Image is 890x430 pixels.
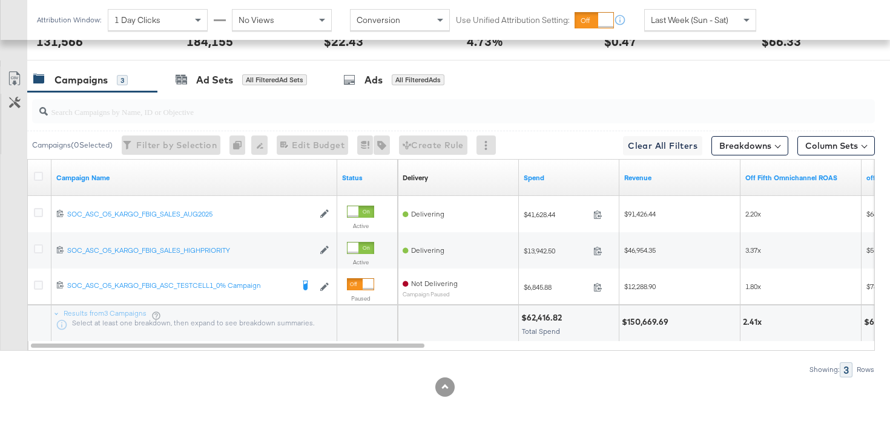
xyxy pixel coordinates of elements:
[411,279,458,288] span: Not Delivering
[745,282,761,291] span: 1.80x
[242,74,307,85] div: All Filtered Ad Sets
[866,246,886,255] span: $55.99
[196,73,233,87] div: Ad Sets
[347,222,374,230] label: Active
[403,173,428,183] a: Reflects the ability of your Ad Campaign to achieve delivery based on ad states, schedule and bud...
[67,209,314,219] div: SOC_ASC_O5_KARGO_FBIG_SALES_AUG2025
[524,210,588,219] span: $41,628.44
[54,73,108,87] div: Campaigns
[32,140,113,151] div: Campaigns ( 0 Selected)
[324,33,363,50] div: $22.43
[67,209,314,220] a: SOC_ASC_O5_KARGO_FBIG_SALES_AUG2025
[411,246,444,255] span: Delivering
[56,173,332,183] a: Your campaign name.
[762,33,801,50] div: $66.33
[840,362,852,377] div: 3
[711,136,788,155] button: Breakdowns
[239,15,274,25] span: No Views
[624,246,656,255] span: $46,954.35
[524,173,615,183] a: The total amount spent to date.
[809,365,840,374] div: Showing:
[622,316,672,328] div: $150,669.69
[67,246,314,256] a: SOC_ASC_O5_KARGO_FBIG_SALES_HIGHPRIORITY
[624,209,656,218] span: $91,426.44
[403,291,458,298] sub: Campaign Paused
[186,33,233,50] div: 184,155
[114,15,160,25] span: 1 Day Clicks
[866,209,886,218] span: $68.81
[624,282,656,291] span: $12,288.90
[36,16,102,24] div: Attribution Window:
[866,282,886,291] span: $78.69
[364,73,383,87] div: Ads
[856,365,875,374] div: Rows
[392,74,444,85] div: All Filtered Ads
[524,246,588,255] span: $13,942.50
[48,95,800,119] input: Search Campaigns by Name, ID or Objective
[604,33,636,50] div: $0.47
[229,135,251,155] div: 0
[623,136,702,155] button: Clear All Filters
[797,136,875,155] button: Column Sets
[347,295,374,302] label: Paused
[521,312,565,324] div: $62,416.82
[743,316,765,328] div: 2.41x
[347,258,374,266] label: Active
[456,15,570,26] label: Use Unified Attribution Setting:
[67,281,292,293] a: SOC_ASC_O5_KARGO_FBIG_ASC_TESTCELL1_0% Campaign
[745,173,857,183] a: 9/20 Update
[624,173,736,183] a: Omniture Revenue
[522,327,560,336] span: Total Spend
[342,173,393,183] a: Shows the current state of your Ad Campaign.
[357,15,400,25] span: Conversion
[745,246,761,255] span: 3.37x
[467,33,503,50] div: 4.73%
[628,138,697,154] span: Clear All Filters
[403,173,428,183] div: Delivery
[67,281,292,290] div: SOC_ASC_O5_KARGO_FBIG_ASC_TESTCELL1_0% Campaign
[651,15,728,25] span: Last Week (Sun - Sat)
[117,75,128,86] div: 3
[67,246,314,255] div: SOC_ASC_O5_KARGO_FBIG_SALES_HIGHPRIORITY
[411,209,444,218] span: Delivering
[36,33,83,50] div: 131,566
[745,209,761,218] span: 2.20x
[524,282,588,292] span: $6,845.88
